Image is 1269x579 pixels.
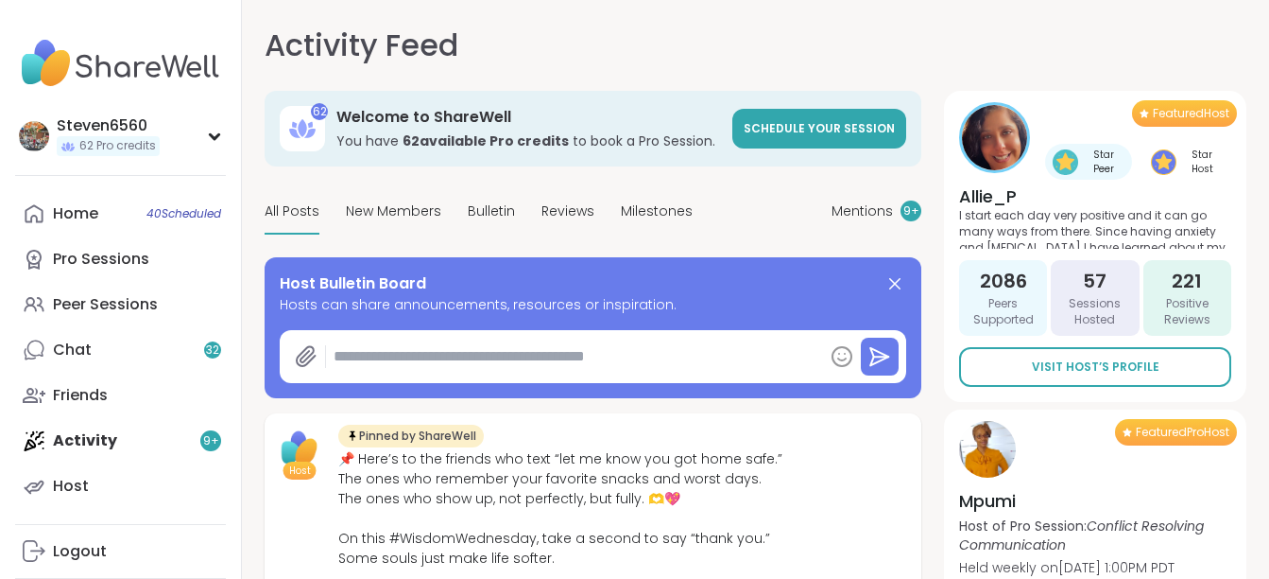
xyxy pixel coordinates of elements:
[967,296,1039,328] span: Peers Supported
[265,202,319,221] span: All Posts
[53,249,149,270] div: Pro Sessions
[53,203,98,224] div: Home
[346,202,441,221] span: New Members
[732,109,906,149] a: Schedule your session
[959,347,1231,387] a: Visit Host’s Profile
[832,202,893,221] span: Mentions
[959,184,1231,208] h4: Allie_P
[276,425,323,472] img: ShareWell
[962,105,1027,170] img: Allie_P
[53,541,107,562] div: Logout
[1082,148,1124,176] span: Star Peer
[959,517,1204,554] i: Conflict Resolving Communication
[53,385,108,406] div: Friends
[15,327,226,373] a: Chat32
[15,282,226,327] a: Peer Sessions
[541,202,594,221] span: Reviews
[289,464,311,478] span: Host
[621,202,693,221] span: Milestones
[280,295,906,315] span: Hosts can share announcements, resources or inspiration.
[1136,425,1229,440] span: Featured Pro Host
[1151,296,1224,328] span: Positive Reviews
[57,115,160,136] div: Steven6560
[311,103,328,120] div: 62
[15,30,226,96] img: ShareWell Nav Logo
[959,517,1231,554] p: Host of Pro Session:
[959,208,1231,249] p: I start each day very positive and it can go many ways from there. Since having anxiety and [MEDI...
[1058,296,1131,328] span: Sessions Hosted
[15,464,226,509] a: Host
[403,132,569,150] b: 62 available Pro credit s
[1153,106,1229,121] span: Featured Host
[959,489,1231,513] h4: Mpumi
[265,23,458,68] h1: Activity Feed
[53,294,158,315] div: Peer Sessions
[980,268,1027,294] span: 2086
[15,529,226,574] a: Logout
[1151,149,1176,175] img: Star Host
[206,342,219,359] span: 32
[336,107,721,128] h3: Welcome to ShareWell
[15,373,226,418] a: Friends
[19,121,49,151] img: Steven6560
[338,425,484,447] div: Pinned by ShareWell
[744,120,895,136] span: Schedule your session
[468,202,515,221] span: Bulletin
[15,237,226,282] a: Pro Sessions
[79,138,156,154] span: 62 Pro credits
[1053,149,1078,175] img: Star Peer
[903,203,919,219] span: 9 +
[1032,359,1159,376] span: Visit Host’s Profile
[1083,268,1106,294] span: 57
[959,558,1231,577] p: Held weekly on [DATE] 1:00PM PDT
[1172,268,1202,294] span: 221
[15,191,226,237] a: Home40Scheduled
[1180,148,1224,176] span: Star Host
[53,476,89,497] div: Host
[959,421,1016,478] img: Mpumi
[146,206,221,221] span: 40 Scheduled
[53,340,92,360] div: Chat
[336,132,721,150] h3: You have to book a Pro Session.
[280,272,426,295] span: Host Bulletin Board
